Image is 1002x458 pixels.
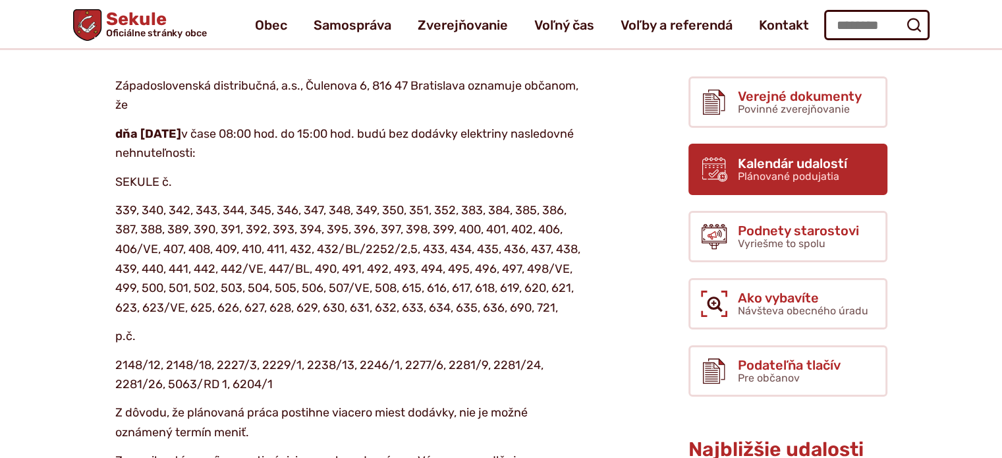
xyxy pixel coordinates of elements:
[115,356,583,395] p: 2148/12, 2148/18, 2227/3, 2229/1, 2238/13, 2246/1, 2277/6, 2281/9, 2281/24, 2281/26, 5063/RD 1, 6...
[73,9,101,41] img: Prejsť na domovskú stránku
[105,28,207,38] span: Oficiálne stránky obce
[115,403,583,442] p: Z dôvodu, že plánovaná práca postihne viacero miest dodávky, nie je možné oznámený termín meniť.
[759,7,809,43] a: Kontakt
[738,170,839,183] span: Plánované podujatia
[738,103,850,115] span: Povinné zverejňovanie
[688,144,887,195] a: Kalendár udalostí Plánované podujatia
[418,7,508,43] a: Zverejňovanie
[314,7,391,43] a: Samospráva
[115,201,583,318] p: 339, 340, 342, 343, 344, 345, 346, 347, 348, 349, 350, 351, 352, 383, 384, 385, 386, 387, 388, 38...
[738,372,800,384] span: Pre občanov
[101,11,207,38] span: Sekule
[688,278,887,329] a: Ako vybavíte Návšteva obecného úradu
[738,358,841,372] span: Podateľňa tlačív
[738,89,862,103] span: Verejné dokumenty
[688,211,887,262] a: Podnety starostovi Vyriešme to spolu
[115,76,583,115] p: Západoslovenská distribučná, a.s., Čulenova 6, 816 47 Bratislava oznamuje občanom, že
[115,173,583,192] p: SEKULE č.
[115,125,583,163] p: v čase 08:00 hod. do 15:00 hod. budú bez dodávky elektriny nasledovné nehnuteľnosti:
[73,9,207,41] a: Logo Sekule, prejsť na domovskú stránku.
[115,127,181,141] strong: dňa [DATE]
[738,304,868,317] span: Návšteva obecného úradu
[688,76,887,128] a: Verejné dokumenty Povinné zverejňovanie
[738,237,825,250] span: Vyriešme to spolu
[255,7,287,43] a: Obec
[688,345,887,397] a: Podateľňa tlačív Pre občanov
[534,7,594,43] a: Voľný čas
[738,223,859,238] span: Podnety starostovi
[115,327,583,347] p: p.č.
[738,156,847,171] span: Kalendár udalostí
[738,291,868,305] span: Ako vybavíte
[621,7,733,43] a: Voľby a referendá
